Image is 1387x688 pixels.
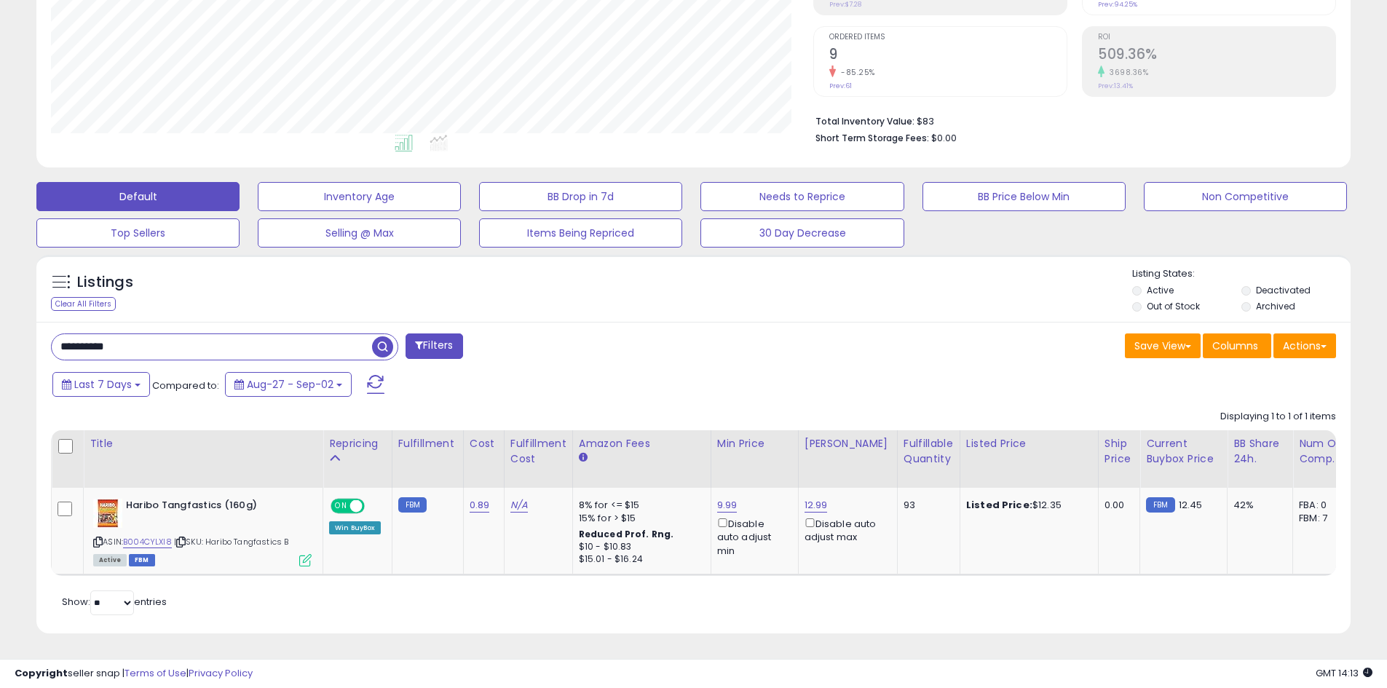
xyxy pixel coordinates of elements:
button: 30 Day Decrease [700,218,904,248]
small: -85.25% [836,67,875,78]
small: Prev: 61 [829,82,852,90]
div: Ship Price [1105,436,1134,467]
a: B004CYLXI8 [123,536,172,548]
button: Default [36,182,240,211]
div: Amazon Fees [579,436,705,451]
div: Fulfillment [398,436,457,451]
div: Listed Price [966,436,1092,451]
button: Inventory Age [258,182,461,211]
div: Fulfillable Quantity [904,436,954,467]
button: Columns [1203,333,1271,358]
span: All listings currently available for purchase on Amazon [93,554,127,566]
small: FBM [398,497,427,513]
b: Reduced Prof. Rng. [579,528,674,540]
div: Displaying 1 to 1 of 1 items [1220,410,1336,424]
a: 9.99 [717,498,738,513]
button: Save View [1125,333,1201,358]
span: ON [332,500,350,513]
span: 12.45 [1179,498,1203,512]
div: $10 - $10.83 [579,541,700,553]
div: 8% for <= $15 [579,499,700,512]
small: 3698.36% [1105,67,1148,78]
button: BB Price Below Min [922,182,1126,211]
div: 93 [904,499,949,512]
div: Min Price [717,436,792,451]
b: Haribo Tangfastics (160g) [126,499,303,516]
div: Fulfillment Cost [510,436,566,467]
span: | SKU: Haribo Tangfastics B [174,536,289,547]
span: ROI [1098,33,1335,41]
div: Title [90,436,317,451]
div: Num of Comp. [1299,436,1352,467]
img: 61nHAAKWM4L._SL40_.jpg [93,499,122,528]
div: Current Buybox Price [1146,436,1221,467]
h2: 9 [829,46,1067,66]
div: BB Share 24h. [1233,436,1287,467]
span: 2025-09-10 14:13 GMT [1316,666,1372,680]
span: Show: entries [62,595,167,609]
b: Listed Price: [966,498,1032,512]
button: Filters [406,333,462,359]
button: Last 7 Days [52,372,150,397]
span: Last 7 Days [74,377,132,392]
span: $0.00 [931,131,957,145]
div: $15.01 - $16.24 [579,553,700,566]
b: Total Inventory Value: [815,115,914,127]
span: Aug-27 - Sep-02 [247,377,333,392]
button: Selling @ Max [258,218,461,248]
div: Clear All Filters [51,297,116,311]
div: Repricing [329,436,386,451]
small: Prev: 13.41% [1098,82,1133,90]
strong: Copyright [15,666,68,680]
span: Columns [1212,339,1258,353]
button: Needs to Reprice [700,182,904,211]
div: FBA: 0 [1299,499,1347,512]
div: Cost [470,436,498,451]
a: 0.89 [470,498,490,513]
small: FBM [1146,497,1174,513]
button: BB Drop in 7d [479,182,682,211]
small: Amazon Fees. [579,451,588,464]
label: Deactivated [1256,284,1311,296]
button: Non Competitive [1144,182,1347,211]
a: N/A [510,498,528,513]
button: Aug-27 - Sep-02 [225,372,352,397]
div: FBM: 7 [1299,512,1347,525]
div: $12.35 [966,499,1087,512]
div: 15% for > $15 [579,512,700,525]
div: 0.00 [1105,499,1129,512]
h2: 509.36% [1098,46,1335,66]
span: Ordered Items [829,33,1067,41]
h5: Listings [77,272,133,293]
a: Privacy Policy [189,666,253,680]
li: $83 [815,111,1325,129]
div: ASIN: [93,499,312,565]
label: Out of Stock [1147,300,1200,312]
div: Disable auto adjust min [717,515,787,558]
div: 42% [1233,499,1281,512]
label: Active [1147,284,1174,296]
span: FBM [129,554,155,566]
div: Disable auto adjust max [805,515,886,544]
b: Short Term Storage Fees: [815,132,929,144]
button: Items Being Repriced [479,218,682,248]
a: 12.99 [805,498,828,513]
a: Terms of Use [125,666,186,680]
button: Actions [1273,333,1336,358]
div: [PERSON_NAME] [805,436,891,451]
p: Listing States: [1132,267,1351,281]
label: Archived [1256,300,1295,312]
span: OFF [363,500,386,513]
div: seller snap | | [15,667,253,681]
div: Win BuyBox [329,521,381,534]
button: Top Sellers [36,218,240,248]
span: Compared to: [152,379,219,392]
